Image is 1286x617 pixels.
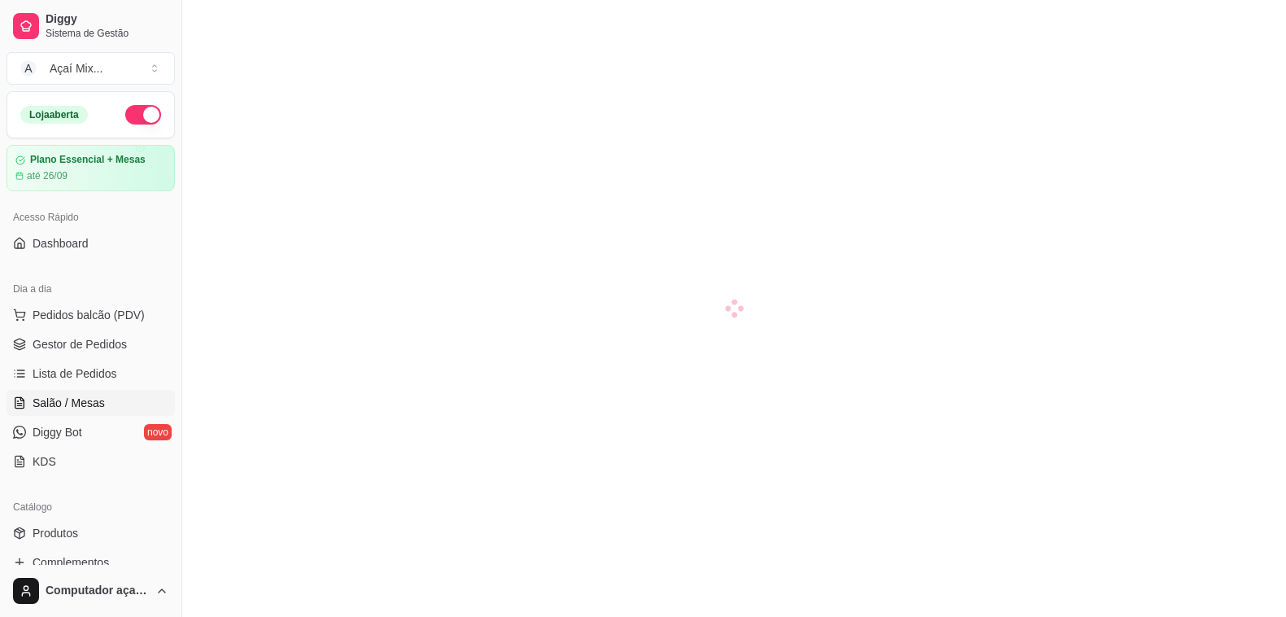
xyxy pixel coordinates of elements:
div: Dia a dia [7,276,175,302]
span: Salão / Mesas [33,395,105,411]
span: Gestor de Pedidos [33,336,127,352]
div: Acesso Rápido [7,204,175,230]
span: Pedidos balcão (PDV) [33,307,145,323]
a: DiggySistema de Gestão [7,7,175,46]
a: KDS [7,449,175,475]
button: Pedidos balcão (PDV) [7,302,175,328]
span: Complementos [33,554,109,571]
button: Alterar Status [125,105,161,125]
a: Gestor de Pedidos [7,331,175,357]
a: Lista de Pedidos [7,361,175,387]
span: Sistema de Gestão [46,27,168,40]
a: Salão / Mesas [7,390,175,416]
span: Lista de Pedidos [33,365,117,382]
button: Computador açaí Mix [7,571,175,610]
span: Diggy Bot [33,424,82,440]
span: Diggy [46,12,168,27]
span: KDS [33,453,56,470]
span: Produtos [33,525,78,541]
a: Plano Essencial + Mesasaté 26/09 [7,145,175,191]
a: Produtos [7,520,175,546]
div: Açaí Mix ... [50,60,102,77]
div: Catálogo [7,494,175,520]
span: Computador açaí Mix [46,584,149,598]
a: Complementos [7,549,175,575]
span: A [20,60,37,77]
div: Loja aberta [20,106,88,124]
button: Select a team [7,52,175,85]
span: Dashboard [33,235,89,252]
a: Diggy Botnovo [7,419,175,445]
a: Dashboard [7,230,175,256]
article: Plano Essencial + Mesas [30,154,146,166]
article: até 26/09 [27,169,68,182]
